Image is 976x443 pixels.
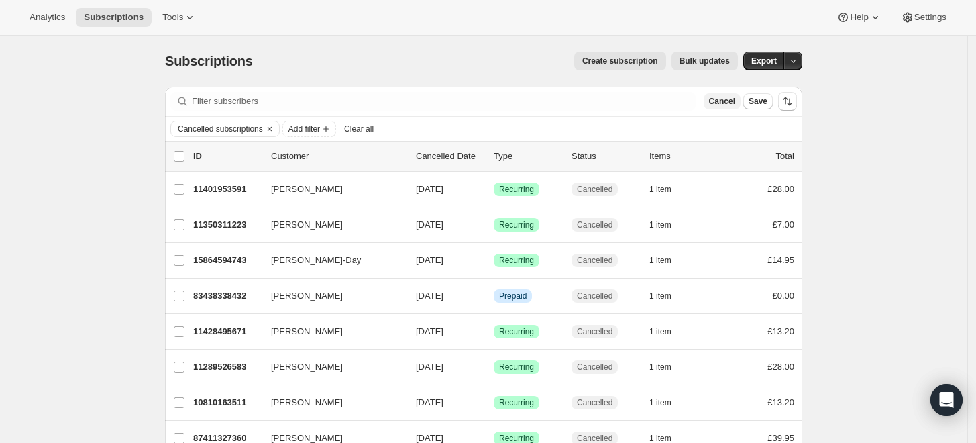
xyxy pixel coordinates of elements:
span: [DATE] [416,397,443,407]
p: Cancelled Date [416,150,483,163]
span: Cancelled subscriptions [178,124,263,134]
span: [DATE] [416,291,443,301]
span: Recurring [499,362,534,373]
span: Help [850,12,868,23]
button: 1 item [649,180,686,199]
button: [PERSON_NAME]-Day [263,250,397,271]
span: 1 item [649,362,671,373]
button: Analytics [21,8,73,27]
button: 1 item [649,215,686,234]
div: 10810163511[PERSON_NAME][DATE]SuccessRecurringCancelled1 item£13.20 [193,393,794,412]
span: [DATE] [416,326,443,336]
span: Cancelled [577,326,612,337]
button: Bulk updates [671,52,738,70]
span: Bulk updates [680,56,730,66]
button: Clear all [339,121,379,137]
span: £13.20 [767,326,794,336]
button: 1 item [649,393,686,412]
p: 10810163511 [193,396,260,409]
span: Tools [162,12,183,23]
div: 83438338432[PERSON_NAME][DATE]InfoPrepaidCancelled1 item£0.00 [193,287,794,305]
span: [PERSON_NAME] [271,325,343,338]
span: Recurring [499,397,534,408]
button: [PERSON_NAME] [263,285,397,307]
button: [PERSON_NAME] [263,214,397,236]
span: Subscriptions [84,12,144,23]
span: Prepaid [499,291,527,301]
input: Filter subscribers [192,92,696,111]
button: Settings [893,8,955,27]
p: 83438338432 [193,289,260,303]
p: ID [193,150,260,163]
span: Cancelled [577,362,612,373]
span: [PERSON_NAME] [271,360,343,374]
p: 11428495671 [193,325,260,338]
button: Tools [154,8,205,27]
button: Sort the results [778,92,797,111]
span: Export [751,56,777,66]
span: [PERSON_NAME] [271,183,343,196]
div: 11289526583[PERSON_NAME][DATE]SuccessRecurringCancelled1 item£28.00 [193,358,794,377]
span: Clear all [344,124,374,134]
span: [DATE] [416,255,443,265]
span: Save [749,96,767,107]
button: 1 item [649,322,686,341]
span: [DATE] [416,362,443,372]
button: Cancel [704,93,741,109]
p: Status [572,150,639,163]
button: [PERSON_NAME] [263,392,397,413]
span: 1 item [649,219,671,230]
div: Open Intercom Messenger [930,384,963,416]
button: Add filter [282,121,336,137]
span: Analytics [30,12,65,23]
span: £7.00 [772,219,794,230]
div: 11350311223[PERSON_NAME][DATE]SuccessRecurringCancelled1 item£7.00 [193,215,794,234]
span: [PERSON_NAME]-Day [271,254,361,267]
span: Cancel [709,96,735,107]
span: Create subscription [582,56,658,66]
p: 11401953591 [193,183,260,196]
span: [DATE] [416,433,443,443]
p: 15864594743 [193,254,260,267]
p: 11350311223 [193,218,260,232]
span: [DATE] [416,219,443,230]
button: Cancelled subscriptions [171,121,263,136]
button: 1 item [649,251,686,270]
span: £28.00 [767,362,794,372]
button: Help [828,8,889,27]
button: Subscriptions [76,8,152,27]
span: [PERSON_NAME] [271,289,343,303]
div: 15864594743[PERSON_NAME]-Day[DATE]SuccessRecurringCancelled1 item£14.95 [193,251,794,270]
p: 11289526583 [193,360,260,374]
button: Save [743,93,773,109]
button: 1 item [649,287,686,305]
span: [PERSON_NAME] [271,396,343,409]
span: Add filter [288,124,320,134]
span: £14.95 [767,255,794,265]
button: [PERSON_NAME] [263,179,397,200]
span: 1 item [649,291,671,301]
span: Settings [914,12,946,23]
span: [PERSON_NAME] [271,218,343,232]
button: Export [743,52,785,70]
span: Recurring [499,184,534,195]
span: £13.20 [767,397,794,407]
div: 11401953591[PERSON_NAME][DATE]SuccessRecurringCancelled1 item£28.00 [193,180,794,199]
span: 1 item [649,397,671,408]
span: Cancelled [577,255,612,266]
span: £39.95 [767,433,794,443]
span: 1 item [649,184,671,195]
span: Recurring [499,219,534,230]
span: [DATE] [416,184,443,194]
span: Cancelled [577,219,612,230]
div: Type [494,150,561,163]
span: 1 item [649,326,671,337]
span: £0.00 [772,291,794,301]
div: Items [649,150,716,163]
span: Cancelled [577,397,612,408]
div: IDCustomerCancelled DateTypeStatusItemsTotal [193,150,794,163]
span: £28.00 [767,184,794,194]
button: 1 item [649,358,686,377]
button: Clear [263,121,276,136]
span: Subscriptions [165,54,253,68]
